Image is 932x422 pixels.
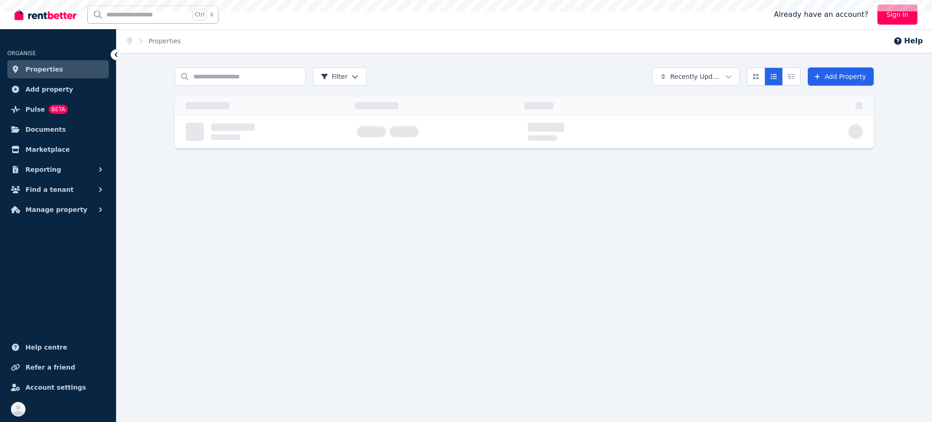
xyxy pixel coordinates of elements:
a: Documents [7,120,109,139]
a: Help centre [7,338,109,356]
a: Properties [7,60,109,78]
span: Find a tenant [25,184,74,195]
span: Recently Updated [670,72,722,81]
span: Add property [25,84,73,95]
a: Refer a friend [7,358,109,376]
span: Already have an account? [774,9,868,20]
button: Reporting [7,160,109,179]
span: k [210,11,213,18]
a: PulseBETA [7,100,109,118]
span: Marketplace [25,144,70,155]
span: Help centre [25,342,67,353]
button: Help [893,36,923,46]
a: Add Property [808,67,874,86]
button: Find a tenant [7,180,109,199]
a: Account settings [7,378,109,396]
span: Ctrl [192,9,207,21]
a: Marketplace [7,140,109,159]
button: Filter [313,67,366,86]
div: View options [747,67,800,86]
button: Card view [747,67,765,86]
span: Properties [25,64,63,75]
button: Compact list view [765,67,783,86]
nav: Breadcrumb [116,29,192,53]
span: Documents [25,124,66,135]
button: Recently Updated [652,67,740,86]
a: Properties [149,37,181,45]
span: BETA [49,105,68,114]
button: Expanded list view [782,67,800,86]
span: Filter [321,72,348,81]
button: Manage property [7,201,109,219]
img: RentBetter [15,8,76,21]
span: Manage property [25,204,87,215]
span: Pulse [25,104,45,115]
span: Reporting [25,164,61,175]
span: Account settings [25,382,86,393]
span: Refer a friend [25,362,75,373]
a: Add property [7,80,109,98]
a: Sign In [877,5,917,25]
span: ORGANISE [7,50,36,57]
